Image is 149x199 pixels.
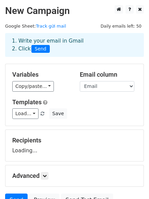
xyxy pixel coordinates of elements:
a: Templates [12,98,42,106]
h5: Recipients [12,137,137,144]
h5: Advanced [12,172,137,180]
small: Google Sheet: [5,24,66,29]
a: Copy/paste... [12,81,54,92]
a: Daily emails left: 50 [98,24,144,29]
span: Daily emails left: 50 [98,22,144,30]
div: Loading... [12,137,137,154]
a: Load... [12,108,39,119]
button: Save [49,108,67,119]
a: Track gửi mail [36,24,66,29]
h5: Email column [80,71,137,78]
h5: Variables [12,71,70,78]
h2: New Campaign [5,5,144,17]
span: Send [31,45,50,53]
div: 1. Write your email in Gmail 2. Click [7,37,142,53]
